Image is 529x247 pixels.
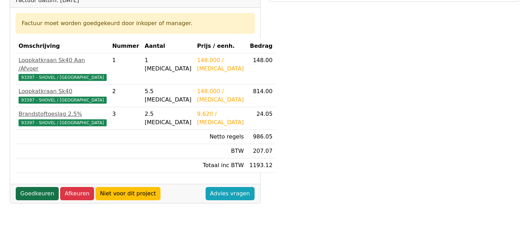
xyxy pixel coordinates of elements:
div: 148.000 / [MEDICAL_DATA] [197,87,244,104]
div: 148.000 / [MEDICAL_DATA] [197,56,244,73]
div: Loopkatkraan Sk40 [19,87,107,96]
div: Factuur moet worden goedgekeurd door inkoper of manager. [22,19,249,28]
a: Brandstoftoeslag 2.5%93397 - SHOVEL / [GEOGRAPHIC_DATA] [19,110,107,127]
a: Afkeuren [60,187,94,200]
td: 2 [109,84,142,107]
td: Netto regels [194,130,246,144]
div: 5.5 [MEDICAL_DATA] [145,87,192,104]
td: 986.05 [246,130,275,144]
td: 814.00 [246,84,275,107]
span: 93397 - SHOVEL / [GEOGRAPHIC_DATA] [19,119,107,126]
span: 93397 - SHOVEL / [GEOGRAPHIC_DATA] [19,74,107,81]
div: 9.620 / [MEDICAL_DATA] [197,110,244,127]
span: 93397 - SHOVEL / [GEOGRAPHIC_DATA] [19,97,107,104]
th: Aantal [142,39,194,53]
td: 1193.12 [246,158,275,173]
td: 24.05 [246,107,275,130]
a: Advies vragen [206,187,255,200]
th: Omschrijving [16,39,109,53]
td: Totaal inc BTW [194,158,246,173]
a: Goedkeuren [16,187,59,200]
a: Niet voor dit project [95,187,160,200]
td: BTW [194,144,246,158]
div: 1 [MEDICAL_DATA] [145,56,192,73]
td: 3 [109,107,142,130]
th: Nummer [109,39,142,53]
th: Bedrag [246,39,275,53]
th: Prijs / eenh. [194,39,246,53]
div: Loopkatkraan Sk40 Aan /Afvoer [19,56,107,73]
td: 207.07 [246,144,275,158]
a: Loopkatkraan Sk4093397 - SHOVEL / [GEOGRAPHIC_DATA] [19,87,107,104]
div: Brandstoftoeslag 2.5% [19,110,107,118]
a: Loopkatkraan Sk40 Aan /Afvoer93397 - SHOVEL / [GEOGRAPHIC_DATA] [19,56,107,81]
td: 148.00 [246,53,275,84]
div: 2.5 [MEDICAL_DATA] [145,110,192,127]
td: 1 [109,53,142,84]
